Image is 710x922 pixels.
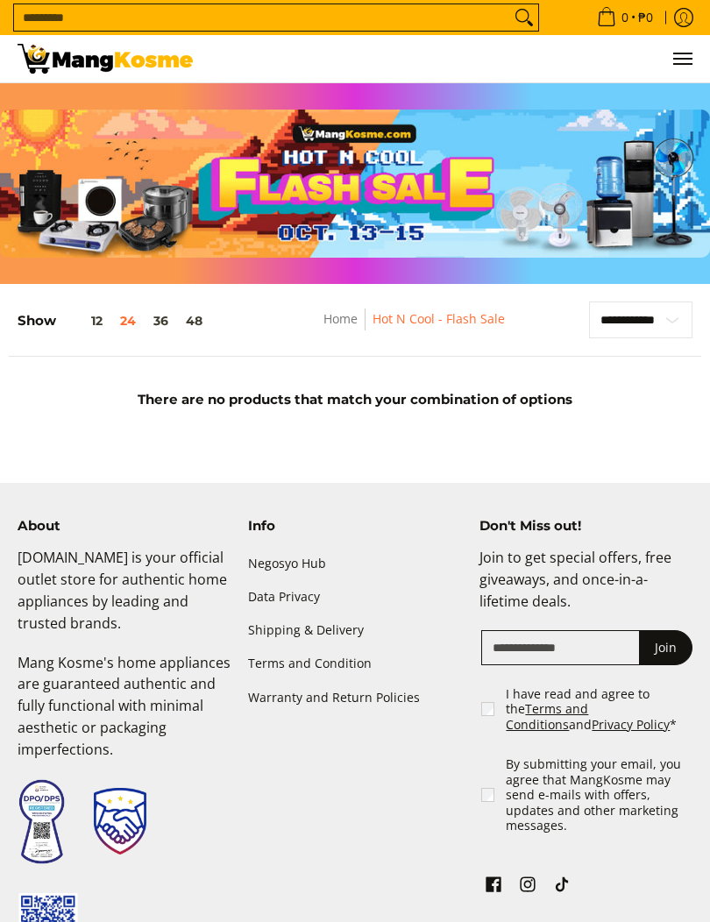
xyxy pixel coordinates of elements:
[481,872,506,902] a: See Mang Kosme on Facebook
[18,518,231,535] h4: About
[635,11,656,24] span: ₱0
[56,314,111,328] button: 12
[506,756,694,833] label: By submitting your email, you agree that MangKosme may send e-mails with offers, updates and othe...
[210,35,692,82] ul: Customer Navigation
[18,313,211,330] h5: Show
[272,309,557,348] nav: Breadcrumbs
[9,392,701,408] h5: There are no products that match your combination of options
[18,652,231,778] p: Mang Kosme's home appliances are guaranteed authentic and fully functional with minimal aesthetic...
[177,314,211,328] button: 48
[18,547,231,651] p: [DOMAIN_NAME] is your official outlet store for authentic home appliances by leading and trusted ...
[18,44,193,74] img: Hot N Cool: Mang Kosme MID-PAYDAY APPLIANCES SALE! l Mang Kosme
[248,681,461,714] a: Warranty and Return Policies
[94,788,146,855] img: Trustmark Seal
[210,35,692,82] nav: Main Menu
[479,547,692,629] p: Join to get special offers, free giveaways, and once-in-a-lifetime deals.
[373,310,505,327] a: Hot N Cool - Flash Sale
[506,700,588,733] a: Terms and Conditions
[592,8,658,27] span: •
[639,630,692,665] button: Join
[18,778,66,865] img: Data Privacy Seal
[479,518,692,535] h4: Don't Miss out!
[619,11,631,24] span: 0
[323,310,358,327] a: Home
[248,518,461,535] h4: Info
[506,686,694,733] label: I have read and agree to the and *
[111,314,145,328] button: 24
[248,648,461,681] a: Terms and Condition
[248,614,461,648] a: Shipping & Delivery
[671,35,692,82] button: Menu
[248,547,461,580] a: Negosyo Hub
[510,4,538,31] button: Search
[592,716,670,733] a: Privacy Policy
[145,314,177,328] button: 36
[515,872,540,902] a: See Mang Kosme on Instagram
[550,872,574,902] a: See Mang Kosme on TikTok
[248,581,461,614] a: Data Privacy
